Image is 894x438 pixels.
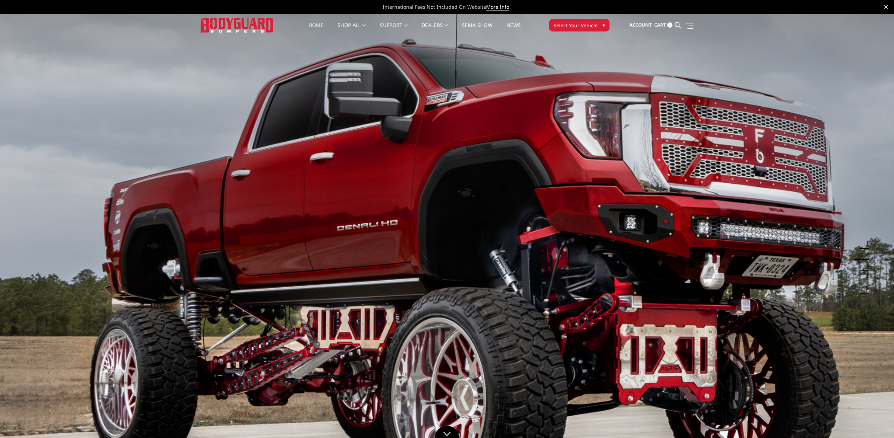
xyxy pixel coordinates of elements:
[862,282,869,294] button: 5 of 5
[462,23,492,36] a: SEMA Show
[421,23,448,36] a: Dealers
[435,426,459,438] a: Click to Down
[309,23,324,36] a: Home
[654,22,666,28] span: Cart
[549,19,610,31] button: Select Your Vehicle
[380,23,408,36] a: Support
[862,271,869,282] button: 4 of 5
[862,260,869,271] button: 3 of 5
[862,238,869,249] button: 1 of 5
[506,23,521,36] a: News
[554,22,598,29] span: Select Your Vehicle
[603,21,605,29] span: ▾
[629,16,652,35] a: Account
[338,23,366,36] a: shop all
[862,249,869,260] button: 2 of 5
[667,22,672,28] span: 0
[629,22,652,28] span: Account
[486,3,509,10] a: More Info
[654,16,672,35] a: Cart 0
[201,18,274,32] img: BODYGUARD BUMPERS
